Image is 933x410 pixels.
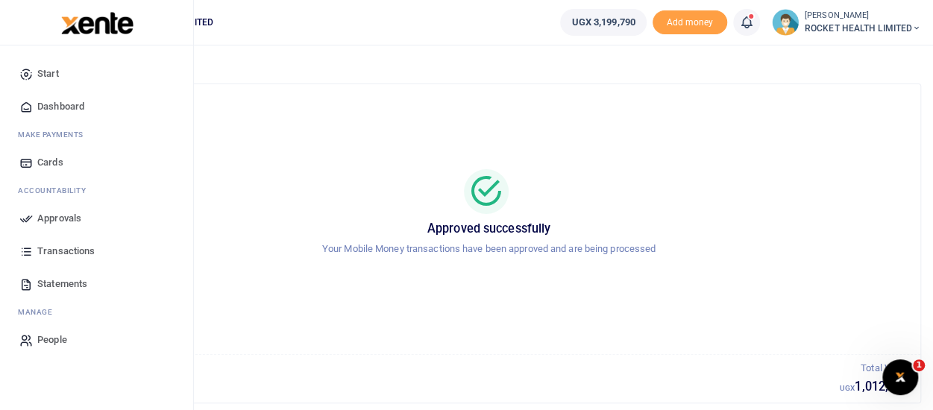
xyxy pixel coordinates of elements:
[37,99,84,114] span: Dashboard
[840,361,908,376] p: Total Value
[571,15,635,30] span: UGX 3,199,790
[37,332,67,347] span: People
[12,123,181,146] li: M
[12,146,181,179] a: Cards
[37,66,59,81] span: Start
[75,242,902,257] p: Your Mobile Money transactions have been approved and are being processed
[805,10,921,22] small: [PERSON_NAME]
[772,9,799,36] img: profile-user
[772,9,921,36] a: profile-user [PERSON_NAME] ROCKET HEALTH LIMITED
[653,16,727,27] a: Add money
[61,12,133,34] img: logo-large
[12,268,181,300] a: Statements
[37,211,81,226] span: Approvals
[37,155,63,170] span: Cards
[554,9,652,36] li: Wallet ballance
[75,221,902,236] h5: Approved successfully
[653,10,727,35] span: Add money
[840,384,855,392] small: UGX
[37,244,95,259] span: Transactions
[12,179,181,202] li: Ac
[37,277,87,291] span: Statements
[560,9,646,36] a: UGX 3,199,790
[12,202,181,235] a: Approvals
[12,235,181,268] a: Transactions
[69,361,840,376] p: Total Transactions
[840,379,908,394] h5: 1,012,250
[12,300,181,324] li: M
[60,16,133,28] a: logo-small logo-large logo-large
[653,10,727,35] li: Toup your wallet
[12,57,181,90] a: Start
[29,185,86,196] span: countability
[882,359,918,395] iframe: Intercom live chat
[12,90,181,123] a: Dashboard
[12,324,181,356] a: People
[805,22,921,35] span: ROCKET HEALTH LIMITED
[913,359,925,371] span: 1
[69,379,840,394] h5: 3
[25,306,53,318] span: anage
[25,129,84,140] span: ake Payments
